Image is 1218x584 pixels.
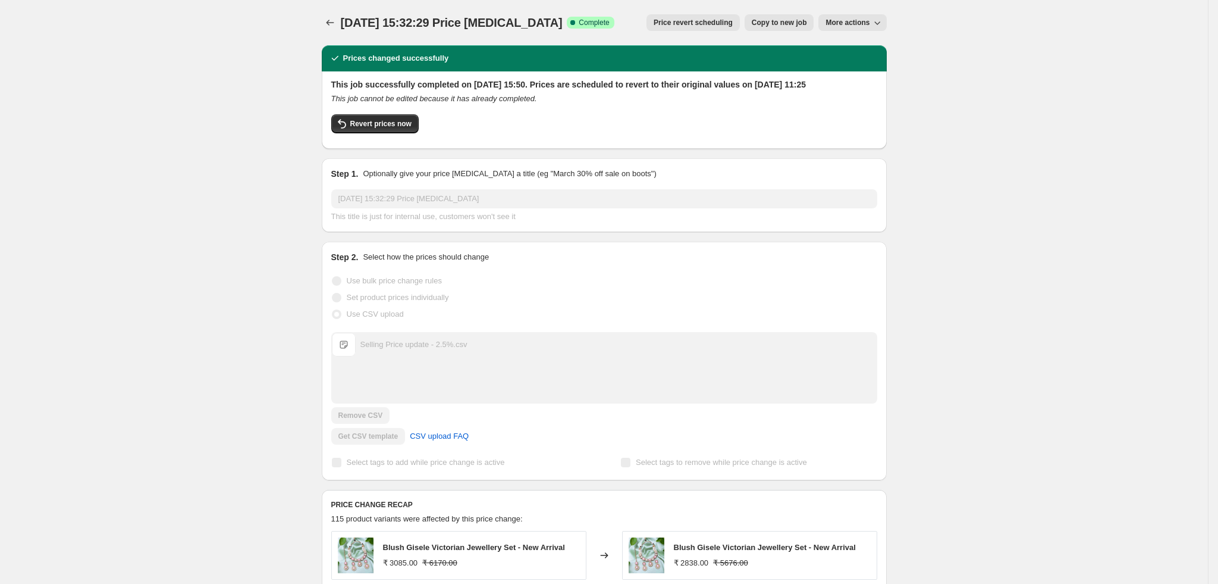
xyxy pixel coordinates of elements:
button: More actions [818,14,886,31]
a: CSV upload FAQ [403,427,476,446]
span: 115 product variants were affected by this price change: [331,514,523,523]
span: Select tags to remove while price change is active [636,458,807,467]
img: BlushGiseleKundanJewellerySet_1_80x.jpg [338,538,373,573]
h2: Step 1. [331,168,359,180]
span: Use bulk price change rules [347,276,442,285]
span: CSV upload FAQ [410,430,469,442]
span: Blush Gisele Victorian Jewellery Set - New Arrival [674,543,856,552]
input: 30% off holiday sale [331,189,877,208]
div: Selling Price update - 2.5%.csv [360,339,467,351]
span: ₹ 3085.00 [383,558,418,567]
span: Use CSV upload [347,310,404,318]
span: Revert prices now [350,119,412,129]
h6: PRICE CHANGE RECAP [331,500,877,510]
span: ₹ 2838.00 [674,558,709,567]
p: Select how the prices should change [363,251,489,263]
span: Select tags to add while price change is active [347,458,505,467]
span: ₹ 6170.00 [422,558,457,567]
span: ₹ 5676.00 [713,558,748,567]
h2: Step 2. [331,251,359,263]
span: [DATE] 15:32:29 Price [MEDICAL_DATA] [341,16,563,29]
i: This job cannot be edited because it has already completed. [331,94,537,103]
img: BlushGiseleKundanJewellerySet_1_80x.jpg [629,538,664,573]
span: This title is just for internal use, customers won't see it [331,212,516,221]
button: Copy to new job [745,14,814,31]
span: Copy to new job [752,18,807,27]
h2: This job successfully completed on [DATE] 15:50. Prices are scheduled to revert to their original... [331,79,877,90]
h2: Prices changed successfully [343,52,449,64]
span: Set product prices individually [347,293,449,302]
span: Complete [579,18,609,27]
span: Price revert scheduling [654,18,733,27]
p: Optionally give your price [MEDICAL_DATA] a title (eg "March 30% off sale on boots") [363,168,656,180]
button: Price change jobs [322,14,338,31]
span: More actions [825,18,869,27]
button: Price revert scheduling [646,14,740,31]
button: Revert prices now [331,114,419,133]
span: Blush Gisele Victorian Jewellery Set - New Arrival [383,543,565,552]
